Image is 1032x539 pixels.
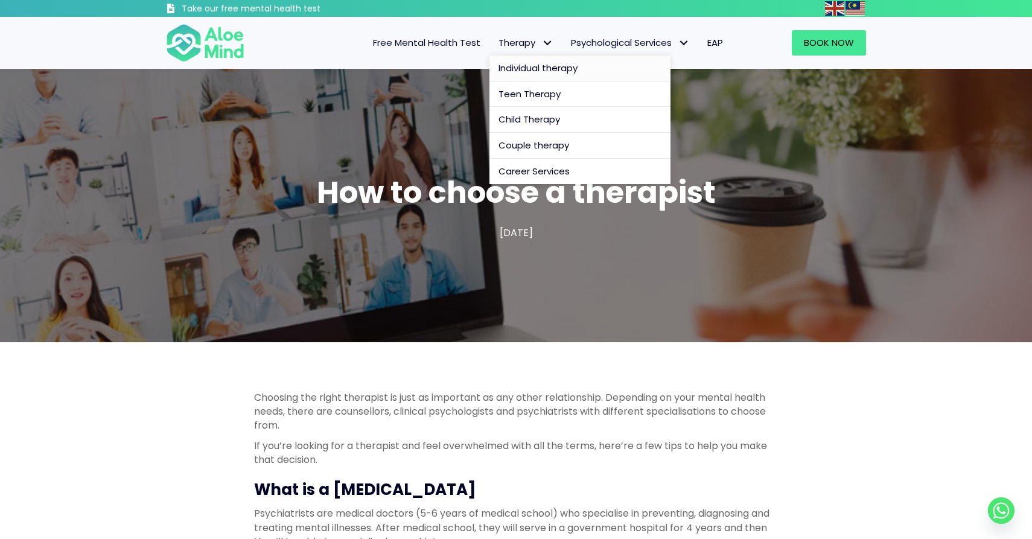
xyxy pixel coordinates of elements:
[489,107,670,133] a: Child Therapy
[538,34,556,52] span: Therapy: submenu
[498,165,570,177] span: Career Services
[489,159,670,184] a: Career Services
[498,139,569,151] span: Couple therapy
[489,30,562,56] a: TherapyTherapy: submenu
[364,30,489,56] a: Free Mental Health Test
[500,226,533,240] span: [DATE]
[846,1,866,15] a: Malay
[166,23,244,63] img: Aloe mind Logo
[846,1,865,16] img: ms
[498,113,560,126] span: Child Therapy
[260,30,732,56] nav: Menu
[254,439,778,467] p: If you’re looking for a therapist and feel overwhelmed with all the terms, here’re a few tips to ...
[489,81,670,107] a: Teen Therapy
[373,36,480,49] span: Free Mental Health Test
[675,34,692,52] span: Psychological Services: submenu
[571,36,689,49] span: Psychological Services
[254,479,476,500] strong: What is a [MEDICAL_DATA]
[825,1,844,16] img: en
[254,391,778,433] p: Choosing the right therapist is just as important as any other relationship. Depending on your me...
[489,56,670,81] a: Individual therapy
[804,36,854,49] span: Book Now
[489,133,670,159] a: Couple therapy
[317,171,716,214] span: How to choose a therapist
[562,30,698,56] a: Psychological ServicesPsychological Services: submenu
[498,88,561,100] span: Teen Therapy
[707,36,723,49] span: EAP
[698,30,732,56] a: EAP
[988,497,1014,524] a: Whatsapp
[166,3,385,17] a: Take our free mental health test
[498,62,578,74] span: Individual therapy
[182,3,385,15] h3: Take our free mental health test
[792,30,866,56] a: Book Now
[498,36,553,49] span: Therapy
[825,1,846,15] a: English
